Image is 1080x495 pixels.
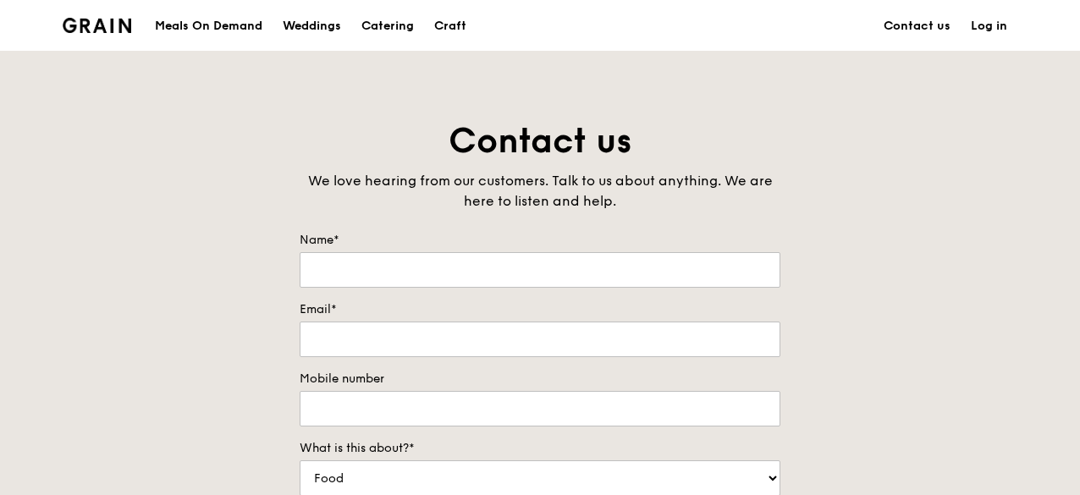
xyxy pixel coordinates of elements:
[361,1,414,52] div: Catering
[273,1,351,52] a: Weddings
[300,118,780,164] h1: Contact us
[351,1,424,52] a: Catering
[283,1,341,52] div: Weddings
[424,1,477,52] a: Craft
[961,1,1017,52] a: Log in
[300,301,780,318] label: Email*
[300,371,780,388] label: Mobile number
[300,440,780,457] label: What is this about?*
[434,1,466,52] div: Craft
[155,1,262,52] div: Meals On Demand
[63,18,131,33] img: Grain
[300,232,780,249] label: Name*
[873,1,961,52] a: Contact us
[300,171,780,212] div: We love hearing from our customers. Talk to us about anything. We are here to listen and help.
